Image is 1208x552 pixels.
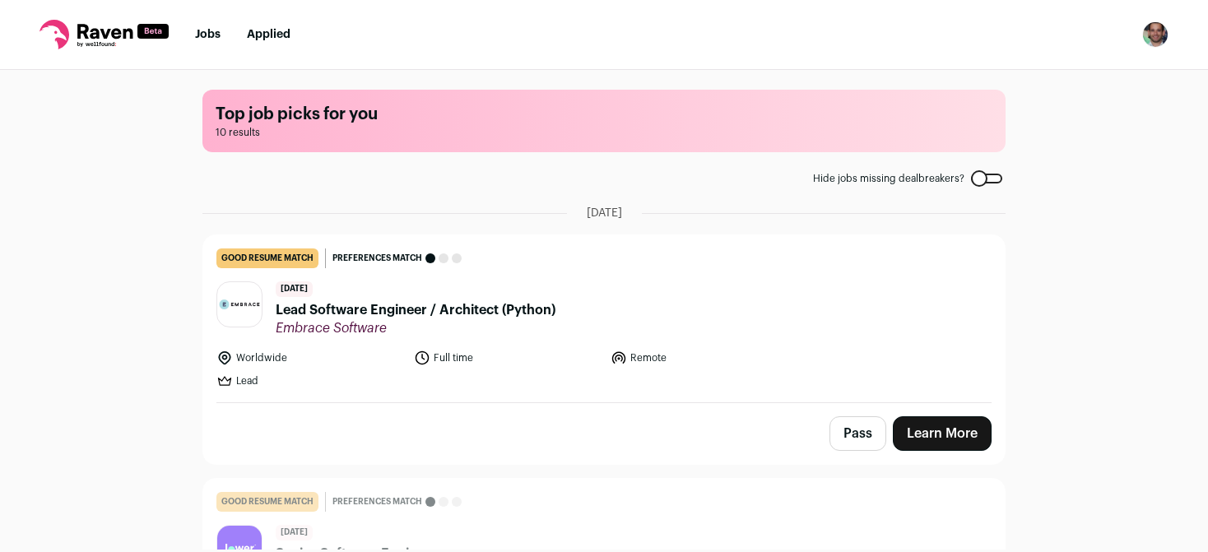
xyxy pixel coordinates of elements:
li: Lead [216,373,404,389]
li: Remote [611,350,798,366]
span: 10 results [216,126,992,139]
li: Worldwide [216,350,404,366]
a: good resume match Preferences match [DATE] Lead Software Engineer / Architect (Python) Embrace So... [203,235,1005,402]
h1: Top job picks for you [216,103,992,126]
a: Applied [247,29,290,40]
li: Full time [414,350,602,366]
button: Pass [829,416,886,451]
button: Open dropdown [1142,21,1169,48]
span: Lead Software Engineer / Architect (Python) [276,300,555,320]
img: 7608815-medium_jpg [1142,21,1169,48]
a: Jobs [195,29,221,40]
span: Embrace Software [276,320,555,336]
span: Preferences match [332,250,422,267]
span: Preferences match [332,494,422,510]
img: f60f3cdad6fd8f6718a6cf4480f05a5e77366db1ab51f6bd88df1195e54ec06b [217,298,262,311]
div: good resume match [216,492,318,512]
span: [DATE] [276,281,313,297]
span: [DATE] [587,205,622,221]
div: good resume match [216,248,318,268]
a: Learn More [893,416,992,451]
span: Hide jobs missing dealbreakers? [813,172,964,185]
span: [DATE] [276,525,313,540]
